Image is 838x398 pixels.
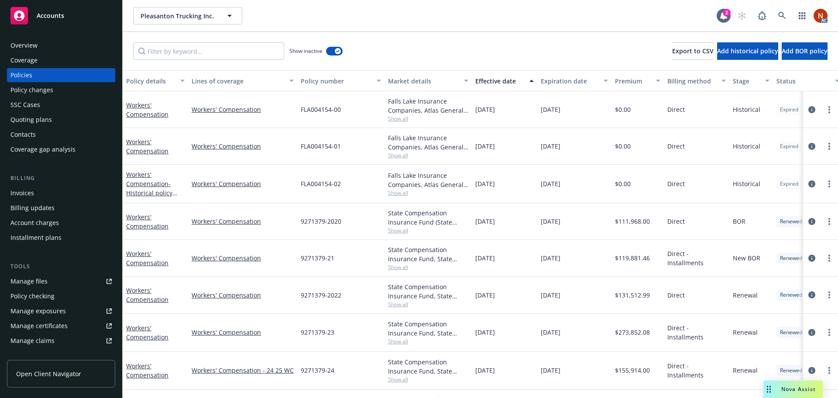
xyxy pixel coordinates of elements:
div: State Compensation Insurance Fund, State Compensation Insurance Fund (SCIF) [388,245,468,263]
a: circleInformation [807,253,817,263]
div: Tools [7,262,115,271]
a: circleInformation [807,104,817,115]
a: Contacts [7,128,115,142]
a: circleInformation [807,327,817,338]
div: Billing [7,174,115,183]
span: [DATE] [541,142,560,151]
a: more [824,365,835,376]
span: Add historical policy [717,47,778,55]
span: Manage exposures [7,304,115,318]
div: State Compensation Insurance Fund, State Compensation Insurance Fund (SCIF) [388,319,468,338]
span: BOR [733,217,745,226]
a: Account charges [7,216,115,230]
div: Manage files [10,274,48,288]
span: 9271379-23 [301,328,334,337]
div: Contacts [10,128,36,142]
span: [DATE] [541,105,560,114]
div: Falls Lake Insurance Companies, Atlas General Insurance Services, Inc. [388,171,468,189]
a: Workers' Compensation [126,324,168,341]
span: Direct - Installments [667,323,726,342]
div: Billing method [667,76,716,86]
div: SSC Cases [10,98,40,112]
div: Policies [10,68,32,82]
a: more [824,216,835,227]
div: Policy checking [10,289,55,303]
button: Premium [611,70,664,91]
a: Workers' Compensation - 24 25 WC [192,366,294,375]
span: Expired [780,106,798,114]
span: [DATE] [475,179,495,188]
span: Expired [780,180,798,188]
span: FLA004154-00 [301,105,341,114]
div: 2 [723,9,731,17]
div: Manage exposures [10,304,66,318]
div: Drag to move [763,381,774,398]
a: Manage claims [7,334,115,348]
span: [DATE] [475,328,495,337]
a: Manage files [7,274,115,288]
a: circleInformation [807,290,817,300]
a: Accounts [7,3,115,28]
span: Direct [667,217,685,226]
div: Quoting plans [10,113,52,127]
span: Renewed [780,218,802,225]
span: [DATE] [475,253,495,263]
span: Direct [667,105,685,114]
a: Report a Bug [753,7,771,24]
div: Coverage [10,53,38,67]
a: Policy checking [7,289,115,303]
span: Renewed [780,291,802,299]
span: Renewed [780,254,802,262]
span: Renewal [733,328,758,337]
span: 9271379-2020 [301,217,341,226]
button: Expiration date [537,70,611,91]
a: Workers' Compensation [192,217,294,226]
a: Workers' Compensation [192,105,294,114]
div: State Compensation Insurance Fund, State Compensation Insurance Fund (SCIF) [388,282,468,301]
span: $131,512.99 [615,291,650,300]
div: State Compensation Insurance Fund, State Compensation Insurance Fund (SCIF) [388,357,468,376]
div: Effective date [475,76,524,86]
span: Show all [388,263,468,271]
span: [DATE] [541,366,560,375]
button: Policy number [297,70,385,91]
div: Overview [10,38,38,52]
span: Renewal [733,366,758,375]
div: Expiration date [541,76,598,86]
a: Start snowing [733,7,751,24]
a: Workers' Compensation [126,138,168,155]
a: Billing updates [7,201,115,215]
span: Export to CSV [672,47,714,55]
span: Direct [667,142,685,151]
a: Workers' Compensation [126,362,168,379]
a: Workers' Compensation [126,170,172,215]
a: Installment plans [7,231,115,245]
span: [DATE] [475,142,495,151]
a: more [824,327,835,338]
a: SSC Cases [7,98,115,112]
a: more [824,290,835,300]
div: Account charges [10,216,59,230]
div: Market details [388,76,459,86]
div: Manage BORs [10,349,52,363]
a: circleInformation [807,179,817,189]
a: Workers' Compensation [192,142,294,151]
a: circleInformation [807,141,817,152]
img: photo [814,9,828,23]
div: Invoices [10,186,34,200]
input: Filter by keyword... [133,42,284,60]
div: Falls Lake Insurance Companies, Atlas General Insurance Services, Inc. [388,97,468,115]
span: Open Client Navigator [16,369,81,378]
span: Show all [388,376,468,383]
div: Lines of coverage [192,76,284,86]
button: Billing method [664,70,729,91]
span: Direct [667,291,685,300]
button: Export to CSV [672,42,714,60]
a: Workers' Compensation [192,328,294,337]
span: FLA004154-02 [301,179,341,188]
span: [DATE] [541,291,560,300]
a: more [824,141,835,152]
span: Expired [780,142,798,150]
a: more [824,104,835,115]
span: $0.00 [615,105,631,114]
